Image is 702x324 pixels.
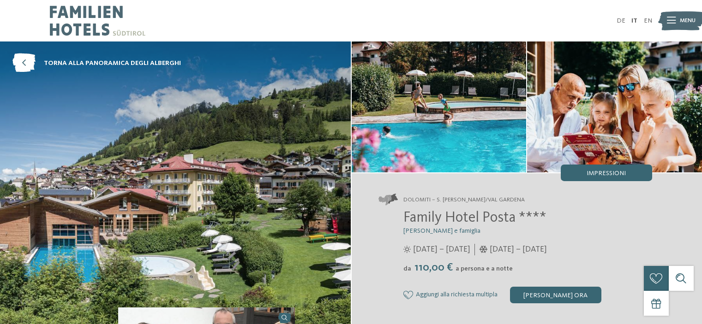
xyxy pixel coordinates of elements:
a: IT [631,18,637,24]
span: [DATE] – [DATE] [490,244,547,255]
span: Impressioni [587,170,626,177]
span: Aggiungi alla richiesta multipla [416,291,498,299]
a: EN [644,18,652,24]
i: Orari d'apertura inverno [479,246,488,253]
span: a persona e a notte [456,265,513,272]
img: Family hotel in Val Gardena: un luogo speciale [352,41,527,172]
a: torna alla panoramica degli alberghi [12,54,181,73]
div: [PERSON_NAME] ora [510,287,601,303]
span: [DATE] – [DATE] [413,244,470,255]
span: torna alla panoramica degli alberghi [44,59,181,68]
i: Orari d'apertura estate [403,246,411,253]
span: da [403,265,411,272]
a: DE [617,18,625,24]
img: Family hotel in Val Gardena: un luogo speciale [527,41,702,172]
span: Dolomiti – S. [PERSON_NAME]/Val Gardena [403,196,525,204]
span: 110,00 € [412,262,455,273]
span: Family Hotel Posta **** [403,211,546,225]
span: [PERSON_NAME] e famiglia [403,228,480,234]
span: Menu [680,17,696,25]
